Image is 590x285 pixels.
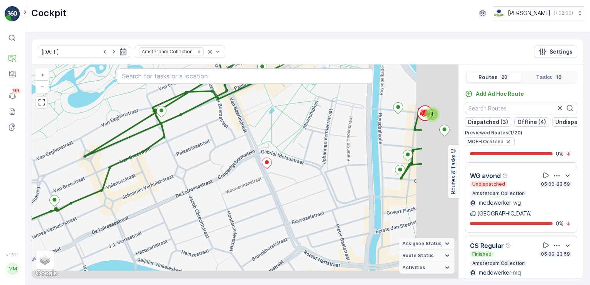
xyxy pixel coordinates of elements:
[195,49,203,55] div: Remove Amsterdam Collection
[540,181,571,187] p: 05:00-23:59
[139,48,194,55] div: Amsterdam Collection
[556,220,564,227] p: 0 %
[471,181,506,187] p: Undispatched
[554,10,573,16] p: ( +02:00 )
[476,90,524,98] p: Add Ad Hoc Route
[5,253,20,257] span: v 1.51.1
[424,107,440,122] div: 4
[36,251,53,268] a: Layers
[471,190,526,197] p: Amsterdam Collection
[505,243,512,249] div: Help Tooltip Icon
[468,139,504,145] span: MQFH Ochtend
[402,265,425,271] span: Activities
[13,88,19,94] p: 99
[508,9,551,17] p: [PERSON_NAME]
[478,73,498,81] p: Routes
[477,269,521,277] p: medewerker-mq
[399,238,454,250] summary: Assignee Status
[549,48,573,56] p: Settings
[5,259,20,279] button: MM
[471,260,526,266] p: Amsterdam Collection
[7,263,19,275] div: MM
[117,68,373,84] input: Search for tasks or a location
[38,46,130,58] input: dd/mm/yyyy
[399,250,454,262] summary: Route Status
[470,241,504,250] p: CS Regular
[465,130,577,136] p: Previewed Routes ( 1 / 20 )
[41,71,44,78] span: +
[402,253,434,259] span: Route Status
[477,199,521,207] p: medewerker-wg
[36,81,48,92] a: Zoom Out
[36,69,48,81] a: Zoom In
[471,251,492,257] p: Finished
[555,74,562,80] p: 16
[34,268,59,278] img: Google
[402,241,441,247] span: Assignee Status
[5,6,20,22] img: logo
[468,118,508,126] p: Dispatched (3)
[477,210,532,217] p: [GEOGRAPHIC_DATA]
[493,9,505,17] img: basis-logo_rgb2x.png
[514,117,549,127] button: Offline (4)
[540,251,571,257] p: 05:00-23:59
[493,6,584,20] button: [PERSON_NAME](+02:00)
[41,83,44,90] span: −
[465,102,577,114] input: Search Routes
[470,171,501,180] p: WG avond
[534,46,577,58] button: Settings
[465,117,511,127] button: Dispatched (3)
[556,150,564,158] p: 0 %
[465,90,524,98] a: Add Ad Hoc Route
[502,173,509,179] div: Help Tooltip Icon
[431,111,434,117] span: 4
[5,88,20,104] a: 99
[536,73,552,81] p: Tasks
[31,7,66,19] p: Cockpit
[34,268,59,278] a: Open this area in Google Maps (opens a new window)
[449,155,457,195] p: Routes & Tasks
[399,262,454,274] summary: Activities
[517,118,546,126] p: Offline (4)
[501,74,508,80] p: 20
